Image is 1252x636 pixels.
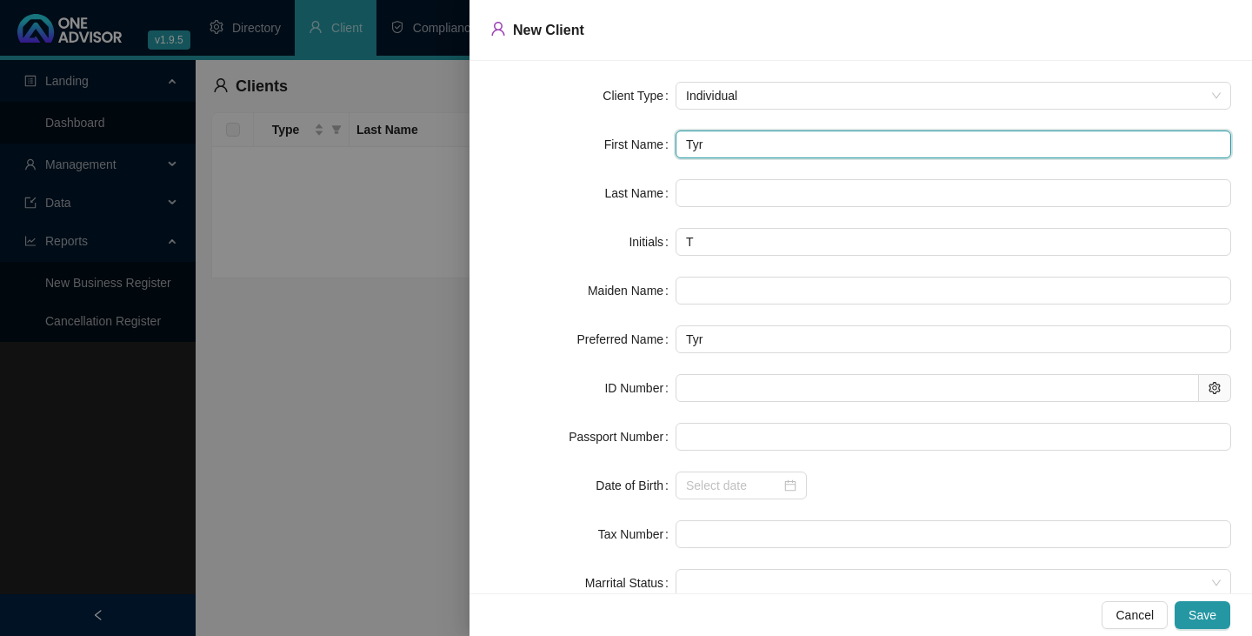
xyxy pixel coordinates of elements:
[686,83,1221,109] span: Individual
[604,374,676,402] label: ID Number
[686,476,781,495] input: Select date
[577,325,676,353] label: Preferred Name
[1115,606,1154,625] span: Cancel
[596,472,676,499] label: Date of Birth
[1175,601,1230,629] button: Save
[1209,382,1221,394] span: setting
[1189,606,1216,625] span: Save
[603,82,676,110] label: Client Type
[588,277,676,305] label: Maiden Name
[604,131,676,158] label: First Name
[598,520,676,548] label: Tax Number
[569,423,676,451] label: Passport Number
[604,179,676,207] label: Last Name
[513,23,584,37] span: New Client
[1102,601,1168,629] button: Cancel
[629,228,676,256] label: Initials
[585,569,676,597] label: Marrital Status
[490,21,506,37] span: user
